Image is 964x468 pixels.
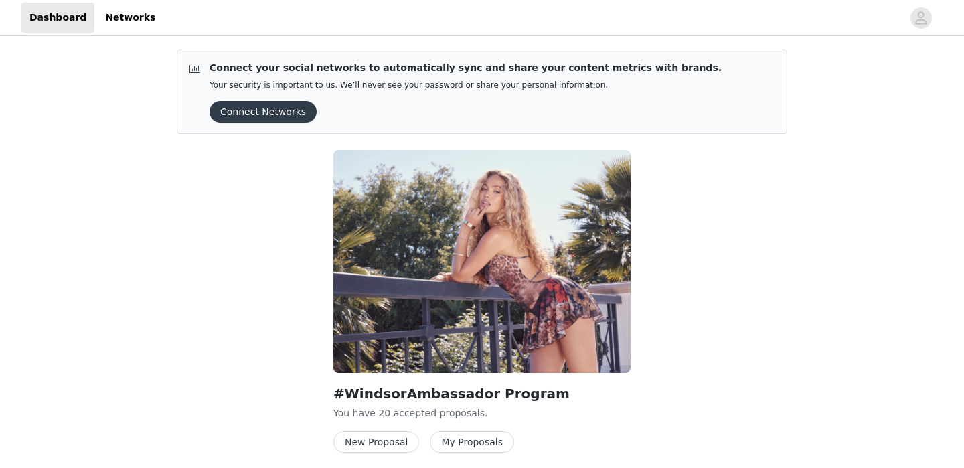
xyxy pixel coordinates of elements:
h2: #WindsorAmbassador Program [333,384,631,404]
a: Dashboard [21,3,94,33]
div: avatar [914,7,927,29]
img: Windsor [333,150,631,373]
span: s [480,408,485,418]
p: Connect your social networks to automatically sync and share your content metrics with brands. [210,61,722,75]
p: You have 20 accepted proposal . [333,406,631,420]
button: My Proposals [430,431,514,453]
a: Networks [97,3,163,33]
button: New Proposal [333,431,419,453]
p: Your security is important to us. We’ll never see your password or share your personal information. [210,80,722,90]
button: Connect Networks [210,101,317,123]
